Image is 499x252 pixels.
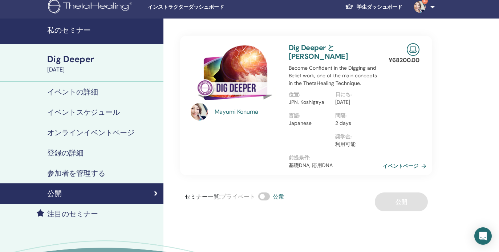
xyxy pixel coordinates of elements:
[220,193,255,200] span: プライベート
[289,119,331,127] p: Japanese
[289,64,382,87] p: Become Confident in the Digging and Belief work, one of the main concepts in the ThetaHealing Tec...
[383,160,429,171] a: イベントページ
[47,65,159,74] div: [DATE]
[474,227,492,245] div: Open Intercom Messenger
[345,4,354,10] img: graduation-cap-white.svg
[335,91,377,98] p: 日にち :
[47,26,159,34] h4: 私のセミナー
[47,108,120,117] h4: イベントスケジュール
[289,154,382,162] p: 前提条件 :
[414,1,426,13] img: default.jpg
[273,193,284,200] span: 公衆
[191,103,208,121] img: default.jpg
[184,193,220,200] span: セミナー一覧 :
[47,88,98,96] h4: イベントの詳細
[43,53,163,74] a: Dig Deeper[DATE]
[335,98,377,106] p: [DATE]
[389,56,419,65] p: ¥ 68200.00
[47,128,134,137] h4: オンラインイベントページ
[289,112,331,119] p: 言語 :
[289,162,382,169] p: 基礎DNA, 応用DNA
[289,43,348,61] a: Dig Deeper と [PERSON_NAME]
[47,189,62,198] h4: 公開
[47,149,84,157] h4: 登録の詳細
[191,43,280,105] img: Dig Deeper
[339,0,408,14] a: 学生ダッシュボード
[335,133,377,141] p: 奨学金 :
[407,43,419,56] img: Live Online Seminar
[289,98,331,106] p: JPN, Koshigaya
[289,91,331,98] p: 位置 :
[335,119,377,127] p: 2 days
[47,53,159,65] div: Dig Deeper
[47,169,105,178] h4: 参加者を管理する
[148,3,257,11] span: インストラクターダッシュボード
[215,107,282,116] a: Mayumi Konuma
[335,141,377,148] p: 利用可能
[47,210,98,218] h4: 注目のセミナー
[335,112,377,119] p: 間隔 :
